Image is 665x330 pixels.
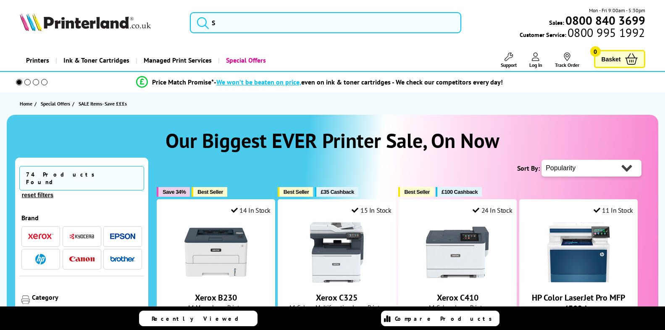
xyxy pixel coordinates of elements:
[152,315,247,322] span: Recently Viewed
[20,99,34,108] a: Home
[404,189,430,195] span: Best Seller
[403,303,512,311] span: A4 Colour Laser Printer
[437,292,478,303] a: Xerox C410
[26,231,56,242] button: Xerox
[28,233,53,239] img: Xerox
[565,13,645,28] b: 0800 840 3699
[473,206,512,214] div: 24 In Stock
[589,6,645,14] span: Mon - Fri 9:00am - 5:30pm
[426,277,489,285] a: Xerox C410
[315,187,358,197] button: £35 Cashback
[19,191,56,199] button: reset filters
[532,292,625,314] a: HP Color LaserJet Pro MFP 4302dw
[284,189,309,195] span: Best Seller
[139,311,258,326] a: Recently Viewed
[501,62,517,68] span: Support
[436,187,482,197] button: £100 Cashback
[110,233,135,240] img: Epson
[184,277,247,285] a: Xerox B230
[395,315,497,322] span: Compare Products
[20,13,151,31] img: Printerland Logo
[547,277,610,285] a: HP Color LaserJet Pro MFP 4302dw
[594,206,633,214] div: 11 In Stock
[195,292,237,303] a: Xerox B230
[161,303,271,311] span: A4 Mono Laser Printer
[157,187,190,197] button: Save 34%
[136,50,218,71] a: Managed Print Services
[321,189,354,195] span: £35 Cashback
[197,189,223,195] span: Best Seller
[564,16,645,24] a: 0800 840 3699
[231,206,271,214] div: 14 In Stock
[55,50,136,71] a: Ink & Toner Cartridges
[517,164,540,172] span: Sort By:
[282,303,392,311] span: A4 Colour Multifunction Laser Printer
[20,50,55,71] a: Printers
[69,233,95,240] img: Kyocera
[21,214,142,222] div: Brand
[520,29,645,39] span: Customer Service:
[63,50,129,71] span: Ink & Toner Cartridges
[19,166,144,190] span: 74 Products Found
[15,127,650,153] h1: Our Biggest EVER Printer Sale, On Now
[529,62,542,68] span: Log In
[590,46,601,57] span: 0
[108,231,138,242] button: Epson
[20,13,179,33] a: Printerland Logo
[67,253,97,265] button: Canon
[26,253,56,265] button: HP
[152,78,214,86] span: Price Match Promise*
[214,78,503,86] div: - even on ink & toner cartridges - We check our competitors every day!
[110,256,135,262] img: Brother
[69,256,95,262] img: Canon
[21,296,30,304] img: Category
[4,75,634,90] li: modal_Promise
[305,277,368,285] a: Xerox C325
[41,99,70,108] span: Special Offers
[549,18,564,26] span: Sales:
[184,221,247,284] img: Xerox B230
[426,221,489,284] img: Xerox C410
[35,254,46,264] img: HP
[566,29,645,37] span: 0800 995 1992
[398,187,434,197] button: Best Seller
[555,53,579,68] a: Track Order
[381,311,499,326] a: Compare Products
[547,221,610,284] img: HP Color LaserJet Pro MFP 4302dw
[218,50,272,71] a: Special Offers
[41,99,72,108] a: Special Offers
[442,189,478,195] span: £100 Cashback
[192,187,227,197] button: Best Seller
[316,292,357,303] a: Xerox C325
[352,206,391,214] div: 15 In Stock
[602,53,621,65] span: Basket
[79,100,127,107] span: SALE Items- Save £££s
[32,293,142,301] div: Category
[163,189,186,195] span: Save 34%
[190,12,461,33] input: S
[108,253,138,265] button: Brother
[529,53,542,68] a: Log In
[67,231,97,242] button: Kyocera
[305,221,368,284] img: Xerox C325
[216,78,301,86] span: We won’t be beaten on price,
[501,53,517,68] a: Support
[278,187,313,197] button: Best Seller
[594,50,645,68] a: Basket 0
